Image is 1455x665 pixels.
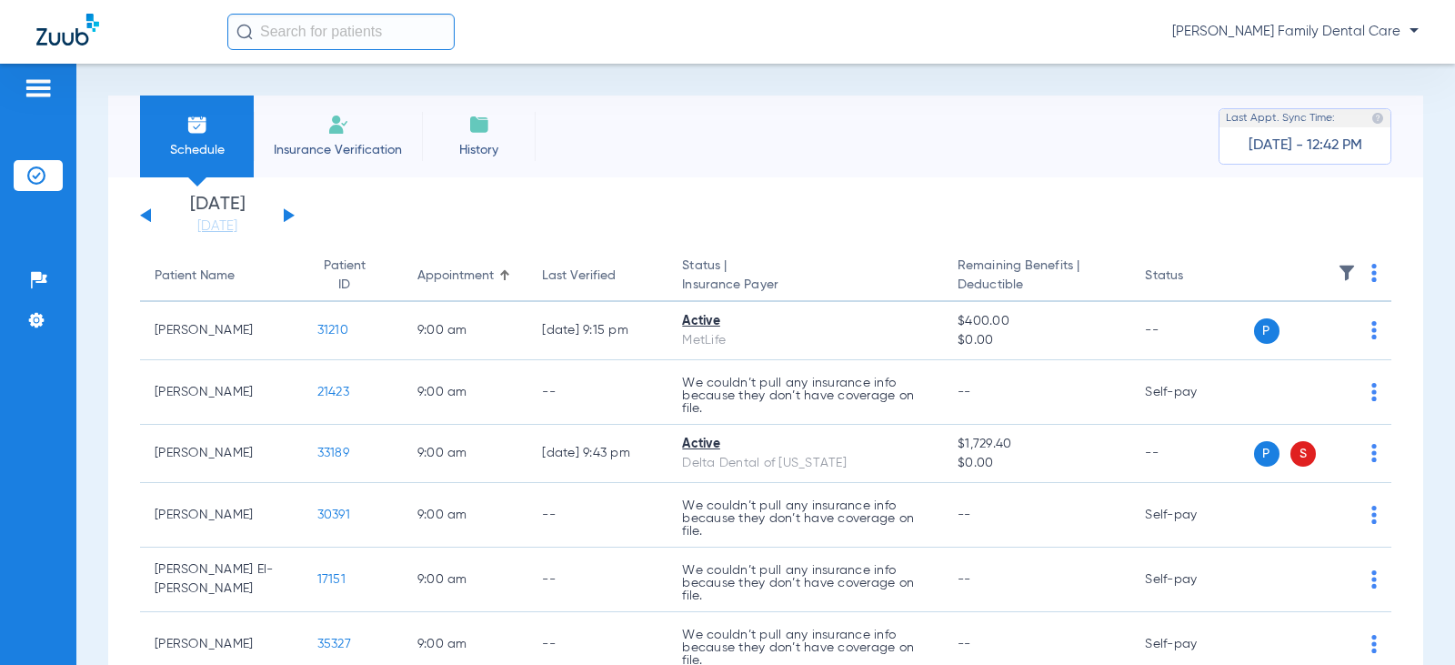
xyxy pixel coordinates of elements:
[317,447,349,459] span: 33189
[327,114,349,136] img: Manual Insurance Verification
[1172,23,1419,41] span: [PERSON_NAME] Family Dental Care
[140,302,303,360] td: [PERSON_NAME]
[527,548,667,612] td: --
[417,267,494,286] div: Appointment
[154,141,240,159] span: Schedule
[24,77,53,99] img: hamburger-icon
[267,141,408,159] span: Insurance Verification
[1371,112,1384,125] img: last sync help info
[958,435,1116,454] span: $1,729.40
[403,360,528,425] td: 9:00 AM
[542,267,616,286] div: Last Verified
[155,267,235,286] div: Patient Name
[527,360,667,425] td: --
[682,276,928,295] span: Insurance Payer
[140,483,303,548] td: [PERSON_NAME]
[417,267,514,286] div: Appointment
[958,509,971,521] span: --
[140,548,303,612] td: [PERSON_NAME] El-[PERSON_NAME]
[317,509,350,521] span: 30391
[1130,251,1253,302] th: Status
[958,331,1116,350] span: $0.00
[527,483,667,548] td: --
[1371,444,1377,462] img: group-dot-blue.svg
[958,638,971,650] span: --
[1254,441,1279,467] span: P
[36,14,99,45] img: Zuub Logo
[682,454,928,473] div: Delta Dental of [US_STATE]
[682,499,928,538] p: We couldn’t pull any insurance info because they don’t have coverage on file.
[1371,264,1377,282] img: group-dot-blue.svg
[667,251,943,302] th: Status |
[527,425,667,483] td: [DATE] 9:43 PM
[958,276,1116,295] span: Deductible
[317,324,348,337] span: 31210
[1371,321,1377,339] img: group-dot-blue.svg
[958,573,971,586] span: --
[468,114,490,136] img: History
[1226,109,1335,127] span: Last Appt. Sync Time:
[682,435,928,454] div: Active
[436,141,522,159] span: History
[317,257,372,295] div: Patient ID
[1371,570,1377,589] img: group-dot-blue.svg
[1371,383,1377,401] img: group-dot-blue.svg
[1371,635,1377,653] img: group-dot-blue.svg
[236,24,253,40] img: Search Icon
[943,251,1130,302] th: Remaining Benefits |
[403,302,528,360] td: 9:00 AM
[682,377,928,415] p: We couldn’t pull any insurance info because they don’t have coverage on file.
[1130,548,1253,612] td: Self-pay
[1130,360,1253,425] td: Self-pay
[542,267,653,286] div: Last Verified
[227,14,455,50] input: Search for patients
[403,425,528,483] td: 9:00 AM
[958,386,971,398] span: --
[163,196,272,236] li: [DATE]
[958,312,1116,331] span: $400.00
[1130,483,1253,548] td: Self-pay
[140,425,303,483] td: [PERSON_NAME]
[317,386,349,398] span: 21423
[1130,425,1253,483] td: --
[163,217,272,236] a: [DATE]
[403,548,528,612] td: 9:00 AM
[1290,441,1316,467] span: S
[186,114,208,136] img: Schedule
[527,302,667,360] td: [DATE] 9:15 PM
[1338,264,1356,282] img: filter.svg
[682,564,928,602] p: We couldn’t pull any insurance info because they don’t have coverage on file.
[958,454,1116,473] span: $0.00
[317,638,351,650] span: 35327
[682,331,928,350] div: MetLife
[1371,506,1377,524] img: group-dot-blue.svg
[1130,302,1253,360] td: --
[1249,136,1362,155] span: [DATE] - 12:42 PM
[317,257,388,295] div: Patient ID
[682,312,928,331] div: Active
[140,360,303,425] td: [PERSON_NAME]
[317,573,346,586] span: 17151
[155,267,288,286] div: Patient Name
[403,483,528,548] td: 9:00 AM
[1254,318,1279,344] span: P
